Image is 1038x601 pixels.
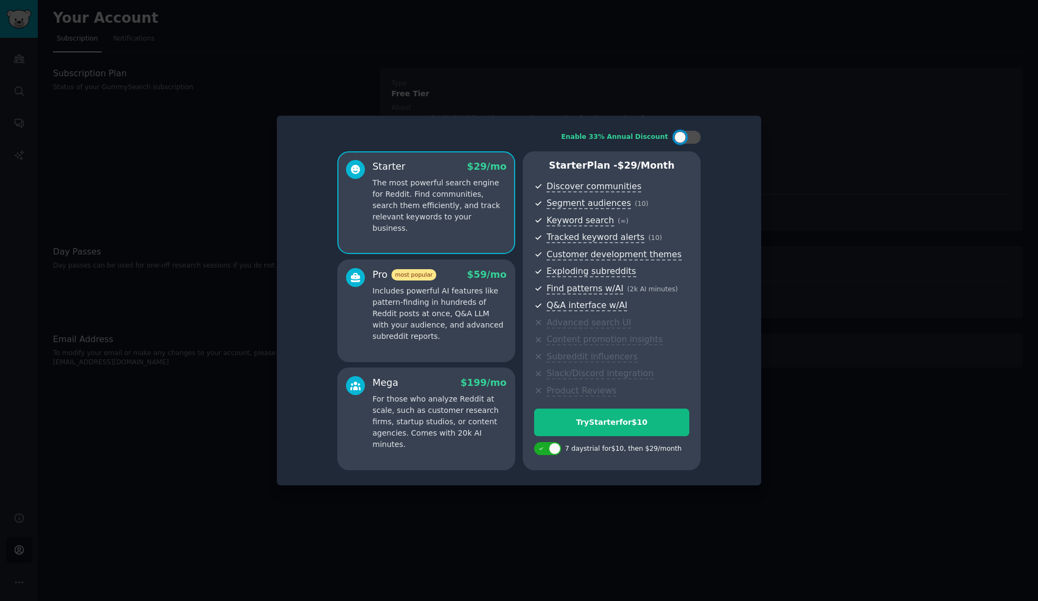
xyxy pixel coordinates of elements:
span: Find patterns w/AI [547,283,623,295]
span: Advanced search UI [547,317,631,329]
span: ( ∞ ) [618,217,629,225]
span: Product Reviews [547,385,616,397]
p: For those who analyze Reddit at scale, such as customer research firms, startup studios, or conte... [372,393,507,450]
span: Segment audiences [547,198,631,209]
span: Content promotion insights [547,334,663,345]
div: Starter [372,160,405,173]
span: $ 199 /mo [461,377,507,388]
div: Pro [372,268,436,282]
span: ( 2k AI minutes ) [627,285,678,293]
span: Exploding subreddits [547,266,636,277]
span: Keyword search [547,215,614,226]
p: Starter Plan - [534,159,689,172]
div: Try Starter for $10 [535,417,689,428]
div: Mega [372,376,398,390]
span: $ 59 /mo [467,269,507,280]
span: Slack/Discord integration [547,368,654,379]
span: ( 10 ) [648,234,662,242]
span: Tracked keyword alerts [547,232,644,243]
span: Q&A interface w/AI [547,300,627,311]
span: most popular [391,269,437,281]
span: $ 29 /mo [467,161,507,172]
p: Includes powerful AI features like pattern-finding in hundreds of Reddit posts at once, Q&A LLM w... [372,285,507,342]
span: Subreddit influencers [547,351,637,363]
span: Customer development themes [547,249,682,261]
p: The most powerful search engine for Reddit. Find communities, search them efficiently, and track ... [372,177,507,234]
span: ( 10 ) [635,200,648,208]
div: Enable 33% Annual Discount [561,132,668,142]
span: Discover communities [547,181,641,192]
span: $ 29 /month [617,160,675,171]
div: 7 days trial for $10 , then $ 29 /month [565,444,682,454]
button: TryStarterfor$10 [534,409,689,436]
